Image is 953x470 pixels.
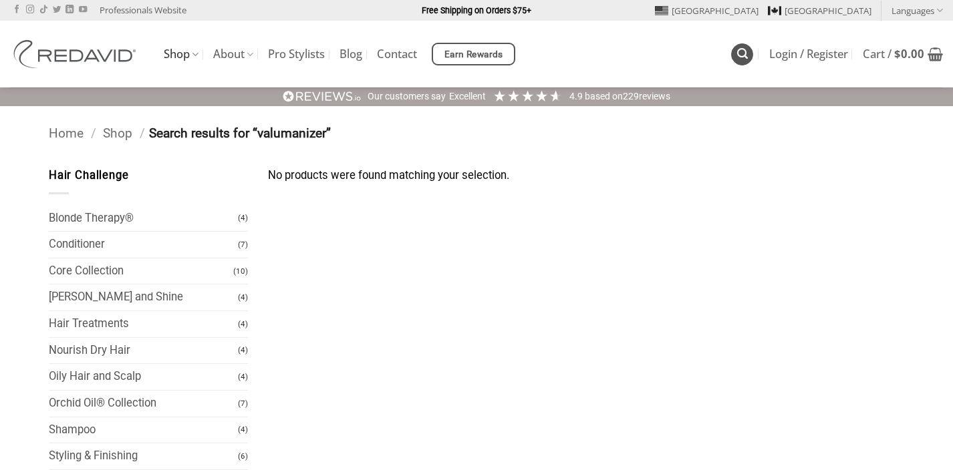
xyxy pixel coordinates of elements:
a: Follow on TikTok [39,5,47,15]
a: Follow on Twitter [53,5,61,15]
img: REVIEWS.io [283,90,362,103]
a: Conditioner [49,232,238,258]
span: Hair Challenge [49,169,129,182]
a: [PERSON_NAME] and Shine [49,284,238,310]
span: Based on [585,91,623,101]
span: Cart / [863,49,924,59]
a: Blog [339,42,362,66]
span: (10) [233,260,248,283]
a: [GEOGRAPHIC_DATA] [655,1,759,21]
span: (7) [238,392,248,415]
span: (4) [238,338,248,362]
span: 229 [623,91,639,101]
strong: Free Shipping on Orders $75+ [422,5,531,15]
a: Nourish Dry Hair [49,338,238,364]
a: Hair Treatments [49,311,238,337]
a: Home [49,126,84,141]
span: (4) [238,206,248,230]
div: No products were found matching your selection. [268,167,905,185]
a: Earn Rewards [432,43,515,65]
a: Follow on Instagram [26,5,34,15]
a: Contact [377,42,417,66]
span: (4) [238,312,248,336]
span: (4) [238,365,248,389]
a: About [213,41,253,67]
span: / [91,126,96,141]
a: Languages [892,1,943,20]
a: [GEOGRAPHIC_DATA] [768,1,871,21]
a: Shop [164,41,198,67]
span: $ [894,46,901,61]
a: Orchid Oil® Collection [49,391,238,417]
div: 4.91 Stars [493,89,563,103]
a: View cart [863,39,943,69]
a: Pro Stylists [268,42,325,66]
img: REDAVID Salon Products | United States [10,40,144,68]
a: Shop [103,126,132,141]
div: Excellent [449,90,486,103]
div: Our customers say [368,90,446,103]
span: (7) [238,233,248,256]
a: Search [731,43,753,65]
nav: Breadcrumb [49,124,904,144]
a: Follow on Facebook [13,5,21,15]
bdi: 0.00 [894,46,924,61]
a: Follow on LinkedIn [65,5,74,15]
span: Login / Register [769,49,848,59]
a: Oily Hair and Scalp [49,364,238,390]
a: Login / Register [769,42,848,66]
span: (4) [238,286,248,309]
span: / [140,126,145,141]
span: reviews [639,91,670,101]
span: Earn Rewards [444,47,503,62]
a: Follow on YouTube [79,5,87,15]
span: 4.9 [569,91,585,101]
a: Core Collection [49,258,233,284]
a: Blonde Therapy® [49,206,238,232]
